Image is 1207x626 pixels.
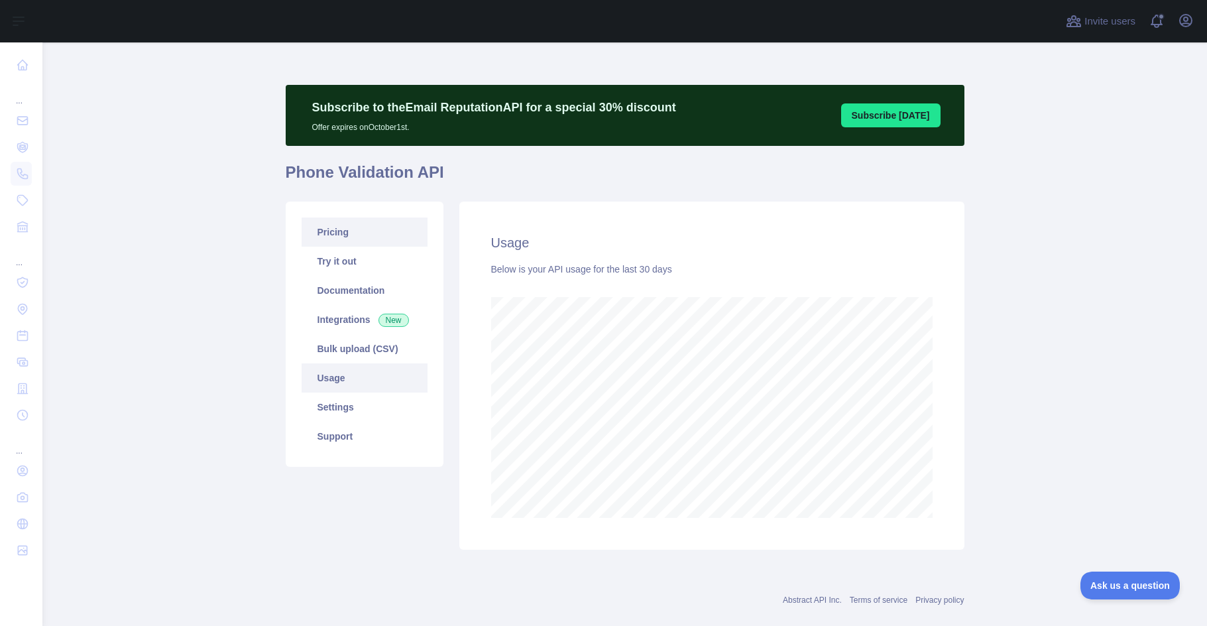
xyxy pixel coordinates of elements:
[11,80,32,106] div: ...
[302,363,428,393] a: Usage
[302,247,428,276] a: Try it out
[312,117,676,133] p: Offer expires on October 1st.
[1080,572,1180,599] iframe: Toggle Customer Support
[1063,11,1138,32] button: Invite users
[783,595,842,605] a: Abstract API Inc.
[302,276,428,305] a: Documentation
[11,430,32,456] div: ...
[302,305,428,334] a: Integrations New
[491,233,933,252] h2: Usage
[302,334,428,363] a: Bulk upload (CSV)
[302,218,428,247] a: Pricing
[915,595,964,605] a: Privacy policy
[302,393,428,422] a: Settings
[1084,14,1135,29] span: Invite users
[491,263,933,276] div: Below is your API usage for the last 30 days
[302,422,428,451] a: Support
[11,241,32,268] div: ...
[841,103,941,127] button: Subscribe [DATE]
[378,314,409,327] span: New
[850,595,907,605] a: Terms of service
[312,98,676,117] p: Subscribe to the Email Reputation API for a special 30 % discount
[286,162,964,194] h1: Phone Validation API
